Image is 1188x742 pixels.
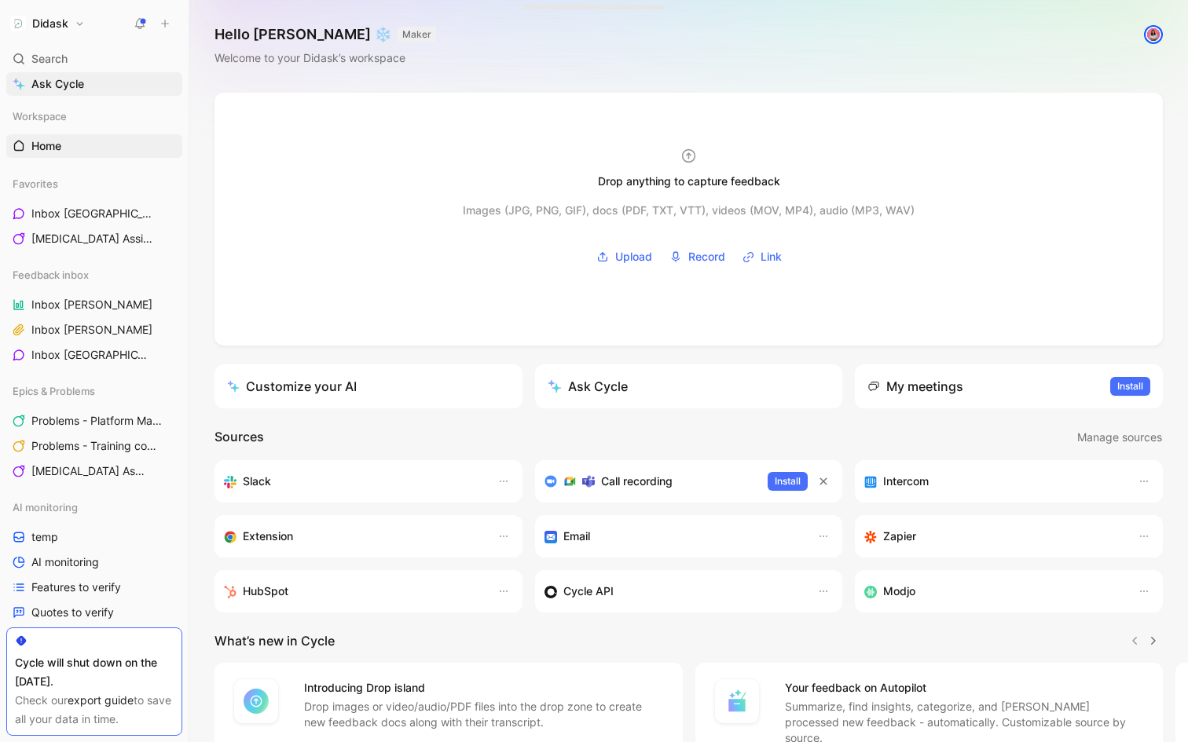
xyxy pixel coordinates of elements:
[214,631,335,650] h2: What’s new in Cycle
[535,364,843,408] button: Ask Cycle
[6,47,182,71] div: Search
[31,138,61,154] span: Home
[1077,428,1162,447] span: Manage sources
[6,459,182,483] a: [MEDICAL_DATA] Assistant
[15,653,174,691] div: Cycle will shut down on the [DATE].
[775,473,801,489] span: Install
[867,377,963,396] div: My meetings
[6,343,182,367] a: Inbox [GEOGRAPHIC_DATA]
[6,409,182,433] a: Problems - Platform Management
[6,13,89,35] button: DidaskDidask
[6,379,182,403] div: Epics & Problems
[31,463,147,479] span: [MEDICAL_DATA] Assistant
[6,263,182,367] div: Feedback inboxInbox [PERSON_NAME]Inbox [PERSON_NAME]Inbox [GEOGRAPHIC_DATA]
[31,206,156,222] span: Inbox [GEOGRAPHIC_DATA]
[6,576,182,599] a: Features to verify
[31,231,156,247] span: [MEDICAL_DATA] Assistant
[31,605,114,620] span: Quotes to verify
[1076,427,1163,448] button: Manage sources
[6,134,182,158] a: Home
[31,49,68,68] span: Search
[761,247,782,266] span: Link
[398,27,436,42] button: MAKER
[31,322,152,338] span: Inbox [PERSON_NAME]
[31,529,58,545] span: temp
[6,434,182,458] a: Problems - Training content
[13,108,67,124] span: Workspace
[31,413,164,429] span: Problems - Platform Management
[883,527,916,546] h3: Zapier
[6,104,182,128] div: Workspace
[1110,377,1150,396] button: Install
[6,227,182,250] a: [MEDICAL_DATA] Assistant
[1146,27,1161,42] img: avatar
[13,383,95,399] span: Epics & Problems
[598,172,780,191] div: Drop anything to capture feedback
[214,427,264,448] h2: Sources
[615,247,652,266] span: Upload
[544,472,756,491] div: Record & transcribe meetings from Zoom, Meet & Teams.
[13,267,89,283] span: Feedback inbox
[664,245,731,269] button: Record
[544,582,802,601] div: Sync customers & send feedback from custom sources. Get inspired by our favorite use case
[214,25,436,44] h1: Hello [PERSON_NAME] ❄️
[31,297,152,313] span: Inbox [PERSON_NAME]
[31,347,148,363] span: Inbox [GEOGRAPHIC_DATA]
[883,472,929,491] h3: Intercom
[243,472,271,491] h3: Slack
[6,495,182,519] div: AI monitoring
[31,554,99,570] span: AI monitoring
[6,202,182,225] a: Inbox [GEOGRAPHIC_DATA]
[6,172,182,196] div: Favorites
[6,495,182,624] div: AI monitoringtempAI monitoringFeatures to verifyQuotes to verify
[6,601,182,624] a: Quotes to verify
[15,691,174,729] div: Check our to save all your data in time.
[6,525,182,549] a: temp
[6,72,182,96] a: Ask Cycle
[304,699,664,730] p: Drop images or video/audio/PDF files into the drop zone to create new feedback docs along with th...
[785,678,1145,697] h4: Your feedback on Autopilot
[6,293,182,316] a: Inbox [PERSON_NAME]
[13,499,78,515] span: AI monitoring
[6,263,182,287] div: Feedback inbox
[227,377,357,396] div: Customize your AI
[31,75,84,93] span: Ask Cycle
[591,245,658,269] button: Upload
[544,527,802,546] div: Forward emails to your feedback inbox
[563,527,590,546] h3: Email
[1117,378,1143,394] span: Install
[768,472,808,491] button: Install
[32,16,68,31] h1: Didask
[31,438,162,454] span: Problems - Training content
[304,678,664,697] h4: Introducing Drop island
[463,201,915,220] div: Images (JPG, PNG, GIF), docs (PDF, TXT, VTT), videos (MOV, MP4), audio (MP3, WAV)
[864,527,1122,546] div: Capture feedback from thousands of sources with Zapier (survey results, recordings, sheets, etc).
[6,318,182,342] a: Inbox [PERSON_NAME]
[737,245,787,269] button: Link
[548,377,628,396] div: Ask Cycle
[563,582,614,601] h3: Cycle API
[224,472,482,491] div: Sync your customers, send feedback and get updates in Slack
[13,176,58,192] span: Favorites
[243,527,293,546] h3: Extension
[883,582,915,601] h3: Modjo
[601,472,673,491] h3: Call recording
[6,379,182,483] div: Epics & ProblemsProblems - Platform ManagementProblems - Training content[MEDICAL_DATA] Assistant
[224,527,482,546] div: Capture feedback from anywhere on the web
[10,16,26,31] img: Didask
[688,247,725,266] span: Record
[31,579,121,595] span: Features to verify
[68,693,134,707] a: export guide
[214,364,522,408] a: Customize your AI
[243,582,288,601] h3: HubSpot
[864,472,1122,491] div: Sync your customers, send feedback and get updates in Intercom
[214,49,436,68] div: Welcome to your Didask’s workspace
[6,550,182,574] a: AI monitoring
